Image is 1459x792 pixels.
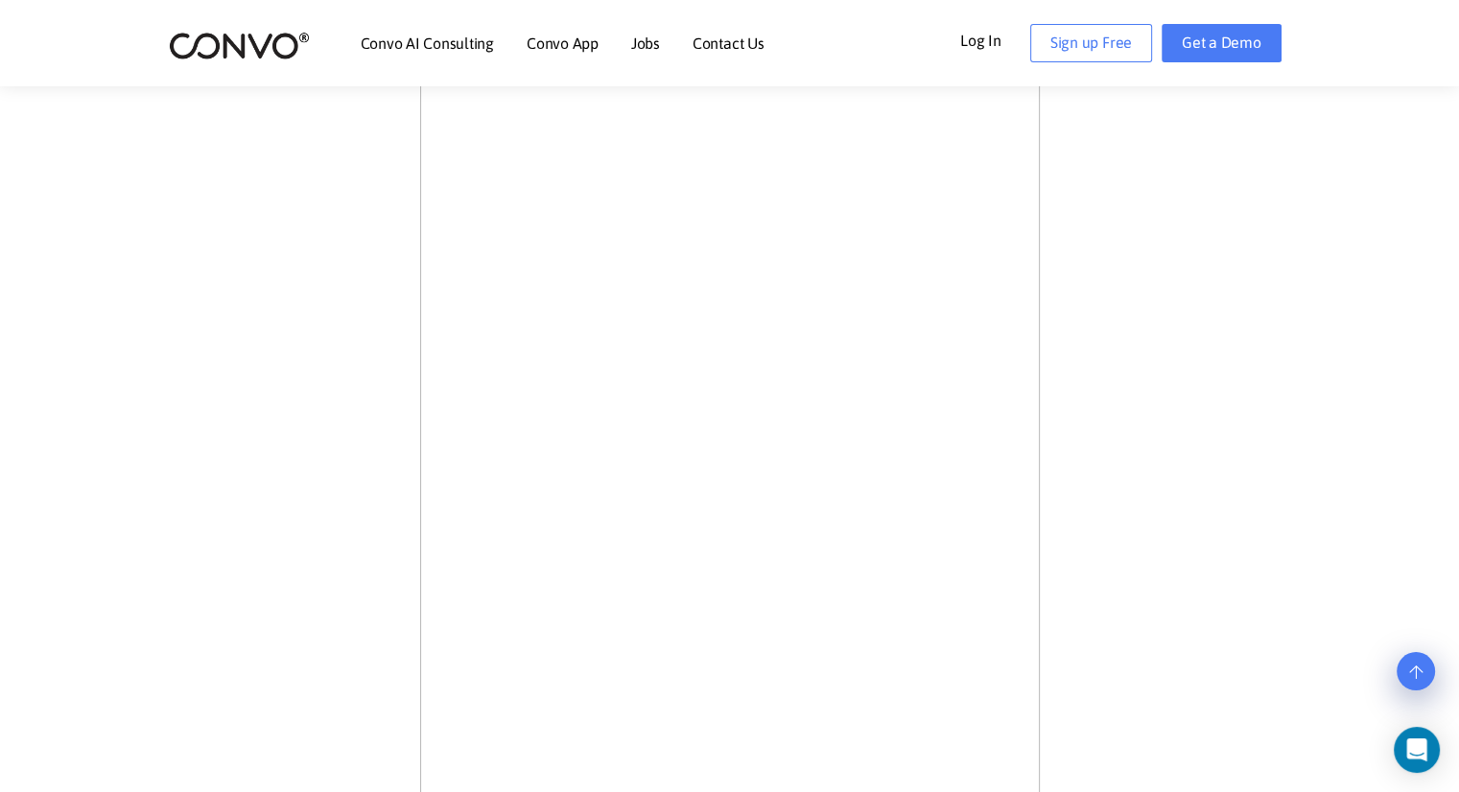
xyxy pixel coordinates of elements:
[693,35,765,51] a: Contact Us
[1030,24,1152,62] a: Sign up Free
[1162,24,1282,62] a: Get a Demo
[361,35,494,51] a: Convo AI Consulting
[1394,727,1440,773] div: Open Intercom Messenger
[169,31,310,60] img: logo_2.png
[960,24,1030,55] a: Log In
[631,35,660,51] a: Jobs
[527,35,599,51] a: Convo App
